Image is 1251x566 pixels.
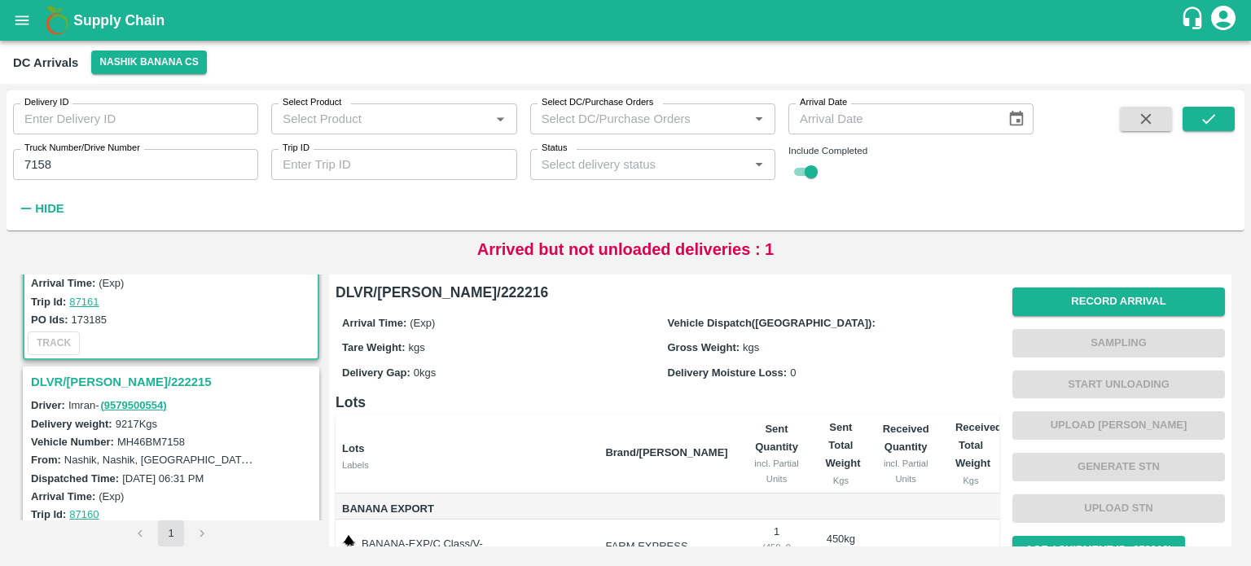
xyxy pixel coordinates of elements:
[342,442,364,454] b: Lots
[73,12,165,29] b: Supply Chain
[122,472,204,485] label: [DATE] 06:31 PM
[800,96,847,109] label: Arrival Date
[271,149,516,180] input: Enter Trip ID
[158,520,184,546] button: page 1
[748,154,770,175] button: Open
[1012,287,1225,316] button: Record Arrival
[24,96,68,109] label: Delivery ID
[13,103,258,134] input: Enter Delivery ID
[31,371,316,393] h3: DLVR/[PERSON_NAME]/222215
[535,154,744,175] input: Select delivery status
[13,195,68,222] button: Hide
[69,296,99,308] a: 87161
[668,366,788,379] label: Delivery Moisture Loss:
[336,281,999,304] h6: DLVR/[PERSON_NAME]/222216
[3,2,41,39] button: open drawer
[409,341,425,353] span: kgs
[31,490,95,502] label: Arrival Time:
[955,421,1002,470] b: Received Total Weight
[31,277,95,289] label: Arrival Time:
[276,108,485,129] input: Select Product
[13,149,258,180] input: Enter Truck Number/Drive Number
[668,341,740,353] label: Gross Weight:
[748,108,770,129] button: Open
[31,296,66,308] label: Trip Id:
[283,96,341,109] label: Select Product
[91,50,207,74] button: Select DC
[825,473,856,488] div: Kgs
[31,314,68,326] label: PO Ids:
[882,456,929,486] div: incl. Partial Units
[13,52,78,73] div: DC Arrivals
[73,9,1180,32] a: Supply Chain
[116,418,157,430] label: 9217 Kgs
[414,366,436,379] span: 0 kgs
[1001,103,1032,134] button: Choose date
[31,454,61,466] label: From:
[883,423,929,453] b: Received Quantity
[342,500,592,519] span: Banana Export
[754,456,800,486] div: incl. Partial Units
[1012,536,1185,564] button: AQR ( Shipment Id: 358912)
[31,399,65,411] label: Driver:
[101,399,167,411] a: (9579500554)
[31,436,114,448] label: Vehicle Number:
[31,472,119,485] label: Dispatched Time:
[790,366,796,379] span: 0
[68,399,169,411] span: Imran -
[342,317,406,329] label: Arrival Time:
[99,490,124,502] label: (Exp)
[342,534,355,547] img: weight
[35,202,64,215] strong: Hide
[605,446,727,459] b: Brand/[PERSON_NAME]
[788,143,1034,158] div: Include Completed
[99,277,124,289] label: (Exp)
[342,458,592,472] div: Labels
[410,317,435,329] span: (Exp)
[489,108,511,129] button: Open
[64,453,483,466] label: Nashik, Nashik, [GEOGRAPHIC_DATA], [GEOGRAPHIC_DATA], [GEOGRAPHIC_DATA]
[336,391,999,414] h6: Lots
[955,473,986,488] div: Kgs
[342,366,410,379] label: Delivery Gap:
[31,508,66,520] label: Trip Id:
[72,314,107,326] label: 173185
[1180,6,1209,35] div: customer-support
[125,520,217,546] nav: pagination navigation
[31,418,112,430] label: Delivery weight:
[342,341,406,353] label: Tare Weight:
[24,142,140,155] label: Truck Number/Drive Number
[668,317,876,329] label: Vehicle Dispatch([GEOGRAPHIC_DATA]):
[41,4,73,37] img: logo
[477,237,775,261] p: Arrived but not unloaded deliveries : 1
[283,142,309,155] label: Trip ID
[535,108,722,129] input: Select DC/Purchase Orders
[542,142,568,155] label: Status
[1209,3,1238,37] div: account of current user
[542,96,653,109] label: Select DC/Purchase Orders
[743,341,759,353] span: kgs
[825,421,860,470] b: Sent Total Weight
[755,423,798,453] b: Sent Quantity
[69,508,99,520] a: 87160
[788,103,994,134] input: Arrival Date
[117,436,185,448] label: MH46BM7158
